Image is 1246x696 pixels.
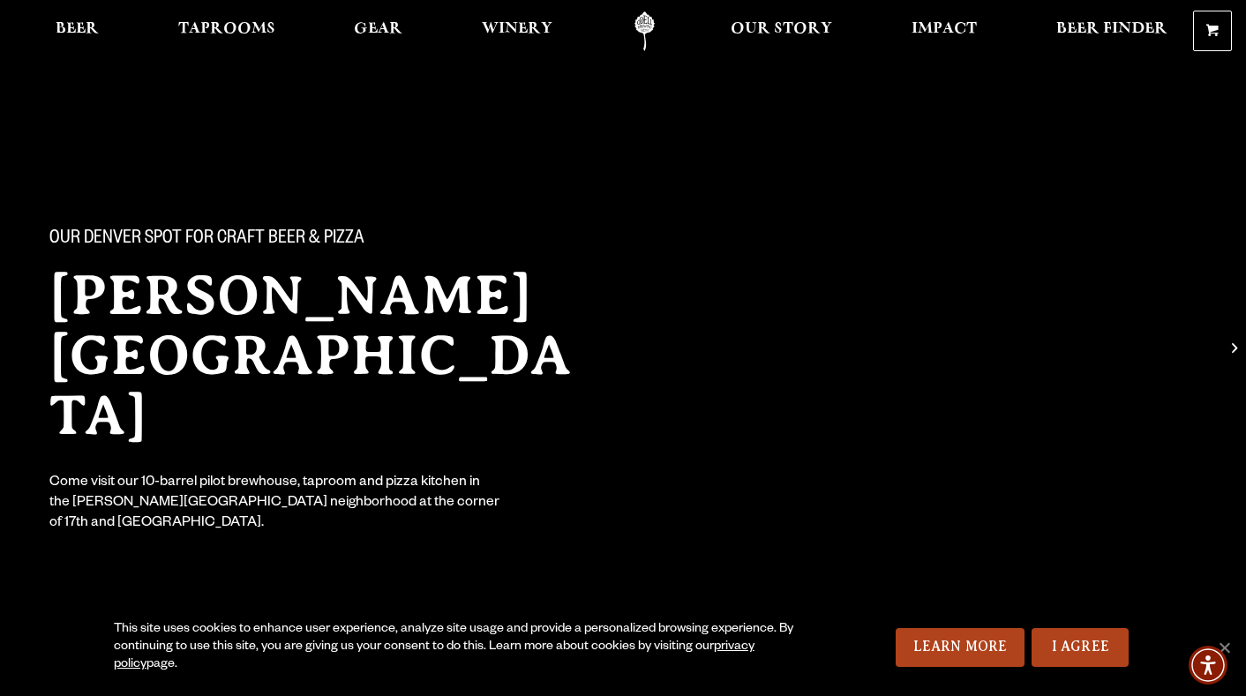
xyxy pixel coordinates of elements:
a: Taprooms [167,11,287,51]
a: privacy policy [114,640,754,672]
a: Learn More [896,628,1025,667]
a: Our Story [719,11,844,51]
div: Come visit our 10-barrel pilot brewhouse, taproom and pizza kitchen in the [PERSON_NAME][GEOGRAPH... [49,474,501,535]
span: Winery [482,22,552,36]
h2: [PERSON_NAME][GEOGRAPHIC_DATA] [49,266,600,445]
a: Impact [900,11,988,51]
span: Taprooms [178,22,275,36]
div: Accessibility Menu [1189,646,1227,685]
a: Winery [470,11,564,51]
span: Gear [354,22,402,36]
a: Beer Finder [1045,11,1179,51]
a: Odell Home [612,11,678,51]
span: Our Story [731,22,832,36]
a: Gear [342,11,414,51]
span: Impact [912,22,977,36]
span: Beer Finder [1056,22,1167,36]
a: I Agree [1032,628,1129,667]
a: Beer [44,11,110,51]
span: Our Denver spot for craft beer & pizza [49,228,364,251]
span: Beer [56,22,99,36]
div: This site uses cookies to enhance user experience, analyze site usage and provide a personalized ... [114,621,808,674]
